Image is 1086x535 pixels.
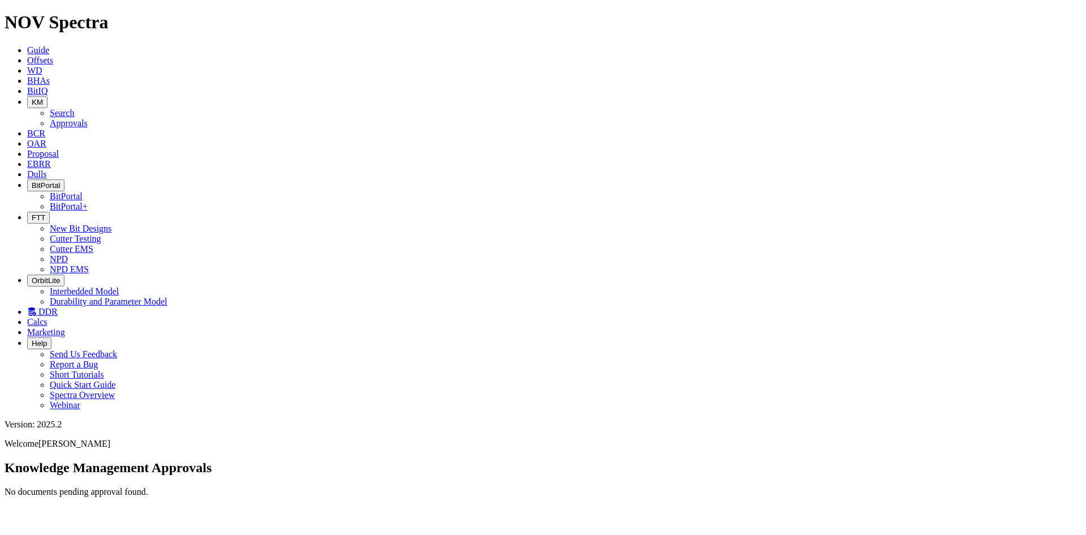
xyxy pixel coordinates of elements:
p: No documents pending approval found. [5,487,1081,497]
a: Offsets [27,55,53,65]
a: WD [27,66,42,75]
a: BHAs [27,76,50,85]
span: KM [32,98,43,106]
a: OAR [27,139,46,148]
a: Spectra Overview [50,390,115,400]
p: Welcome [5,439,1081,449]
span: DDR [38,307,58,316]
a: Approvals [50,118,88,128]
a: New Bit Designs [50,224,111,233]
a: BitIQ [27,86,48,96]
a: EBRR [27,159,51,169]
a: Proposal [27,149,59,159]
a: Marketing [27,327,65,337]
span: FTT [32,213,45,222]
button: KM [27,96,48,108]
a: BitPortal [50,191,83,201]
button: Help [27,337,51,349]
button: FTT [27,212,50,224]
h1: NOV Spectra [5,12,1081,33]
a: Webinar [50,400,80,410]
div: Version: 2025.2 [5,420,1081,430]
button: BitPortal [27,179,64,191]
a: Cutter EMS [50,244,93,254]
a: Interbedded Model [50,286,119,296]
a: Report a Bug [50,359,98,369]
a: Dulls [27,169,47,179]
a: BitPortal+ [50,202,88,211]
button: OrbitLite [27,275,64,286]
a: Short Tutorials [50,370,104,379]
span: Help [32,339,47,348]
a: NPD [50,254,68,264]
a: DDR [27,307,58,316]
a: Durability and Parameter Model [50,297,167,306]
a: BCR [27,129,45,138]
a: Send Us Feedback [50,349,117,359]
a: Cutter Testing [50,234,101,243]
h2: Knowledge Management Approvals [5,460,1081,476]
a: Calcs [27,317,48,327]
a: Quick Start Guide [50,380,115,390]
a: NPD EMS [50,264,89,274]
span: [PERSON_NAME] [38,439,110,448]
span: BitPortal [32,181,60,190]
a: Guide [27,45,49,55]
span: OrbitLite [32,276,60,285]
a: Search [50,108,75,118]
